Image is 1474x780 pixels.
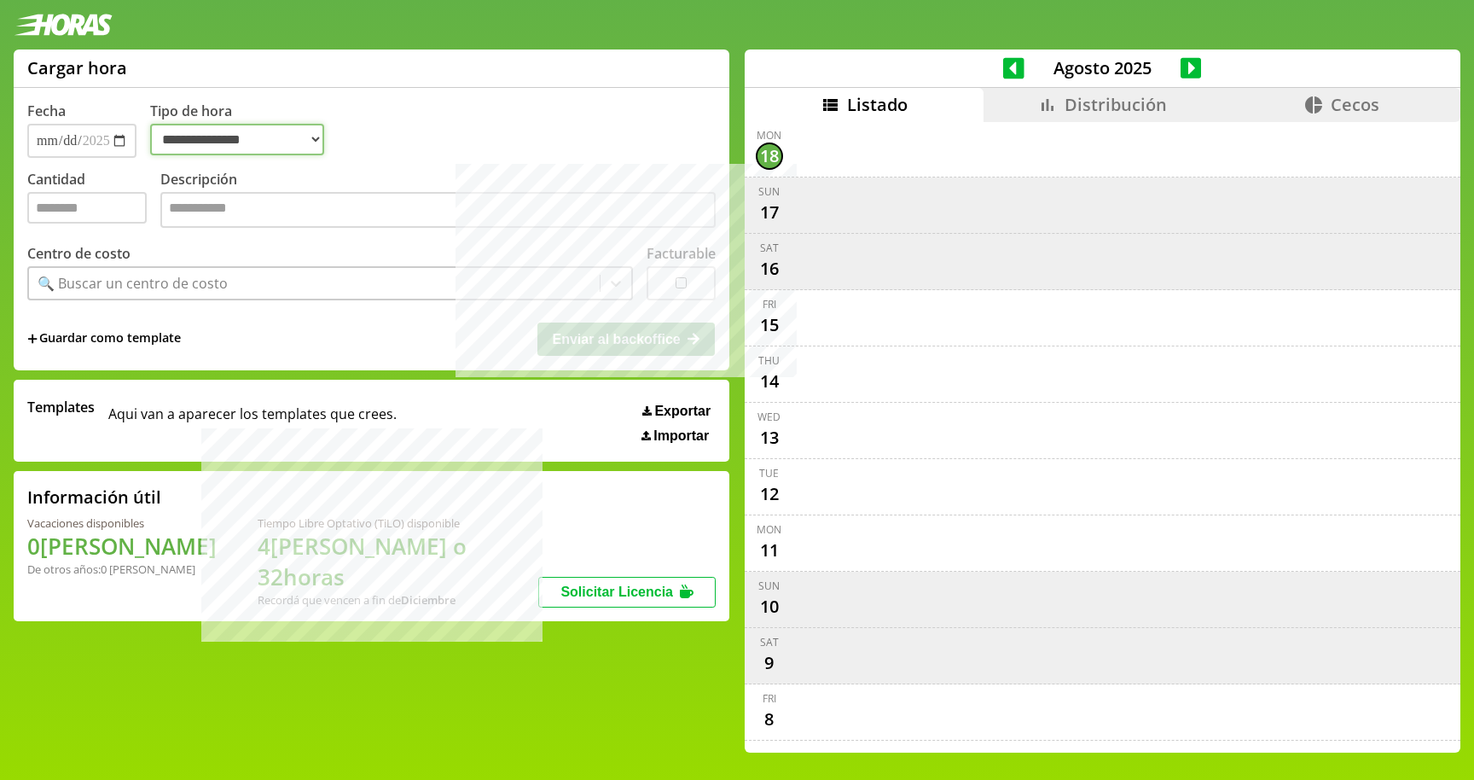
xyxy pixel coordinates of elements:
[14,14,113,36] img: logotipo
[1065,93,1167,116] span: Distribución
[757,410,781,424] div: Wed
[756,143,783,170] div: 18
[760,635,779,649] div: Sat
[756,199,783,226] div: 17
[160,192,716,228] textarea: Descripción
[160,170,716,232] label: Descripción
[560,585,673,599] span: Solicitar Licencia
[1331,93,1379,116] span: Cecos
[150,124,324,155] select: Tipo de hora
[759,466,779,480] div: Tue
[1024,56,1181,79] span: Agosto 2025
[653,428,709,444] span: Importar
[760,241,779,255] div: Sat
[27,329,181,348] span: +Guardar como template
[27,515,217,531] div: Vacaciones disponibles
[27,562,217,577] div: De otros años: 0 [PERSON_NAME]
[756,706,783,733] div: 8
[763,691,776,706] div: Fri
[27,398,95,416] span: Templates
[758,748,780,762] div: Thu
[150,102,338,158] label: Tipo de hora
[38,274,228,293] div: 🔍 Buscar un centro de costo
[637,403,716,420] button: Exportar
[654,404,711,419] span: Exportar
[27,170,160,232] label: Cantidad
[108,398,397,444] span: Aqui van a aparecer los templates que crees.
[756,537,783,564] div: 11
[756,480,783,508] div: 12
[745,122,1460,750] div: scrollable content
[758,579,780,593] div: Sun
[758,353,780,368] div: Thu
[27,192,147,224] input: Cantidad
[847,93,908,116] span: Listado
[27,244,131,263] label: Centro de costo
[756,593,783,620] div: 10
[538,577,716,608] button: Solicitar Licencia
[756,649,783,677] div: 9
[756,368,783,395] div: 14
[756,311,783,339] div: 15
[757,522,781,537] div: Mon
[27,531,217,562] h1: 0 [PERSON_NAME]
[27,56,127,79] h1: Cargar hora
[763,297,776,311] div: Fri
[258,592,538,608] div: Recordá que vencen a fin de
[757,128,781,143] div: Mon
[27,486,161,509] h2: Información útil
[27,329,38,348] span: +
[756,255,783,282] div: 16
[258,515,538,531] div: Tiempo Libre Optativo (TiLO) disponible
[758,184,780,199] div: Sun
[258,531,538,592] h1: 4 [PERSON_NAME] o 32 horas
[27,102,66,120] label: Fecha
[756,424,783,451] div: 13
[647,244,716,263] label: Facturable
[401,592,456,608] b: Diciembre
